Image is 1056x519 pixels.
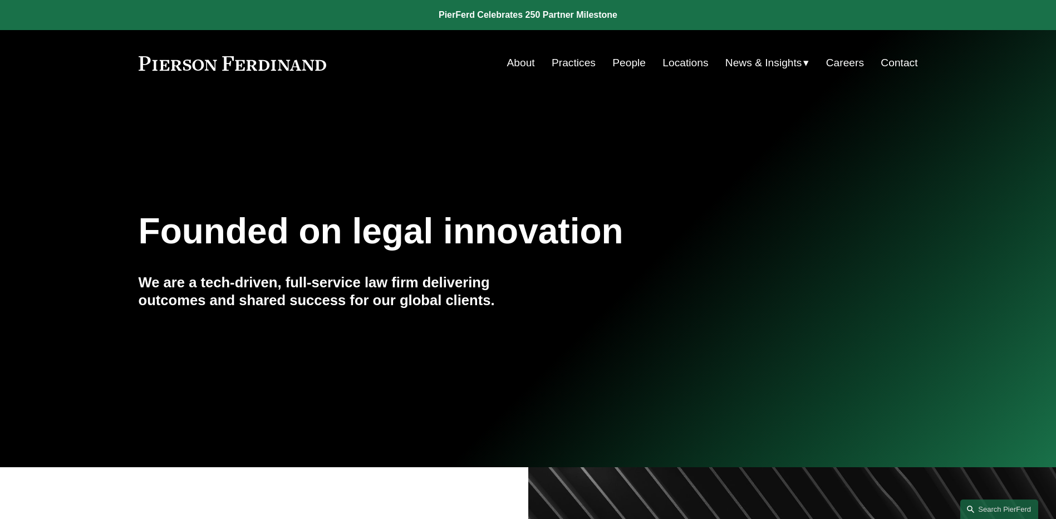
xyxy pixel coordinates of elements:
a: People [612,52,646,74]
a: Contact [881,52,917,74]
a: Careers [826,52,864,74]
a: About [507,52,535,74]
span: News & Insights [725,53,802,73]
h1: Founded on legal innovation [139,211,788,252]
a: Practices [552,52,596,74]
h4: We are a tech-driven, full-service law firm delivering outcomes and shared success for our global... [139,273,528,310]
a: Search this site [960,500,1038,519]
a: folder dropdown [725,52,809,74]
a: Locations [662,52,708,74]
